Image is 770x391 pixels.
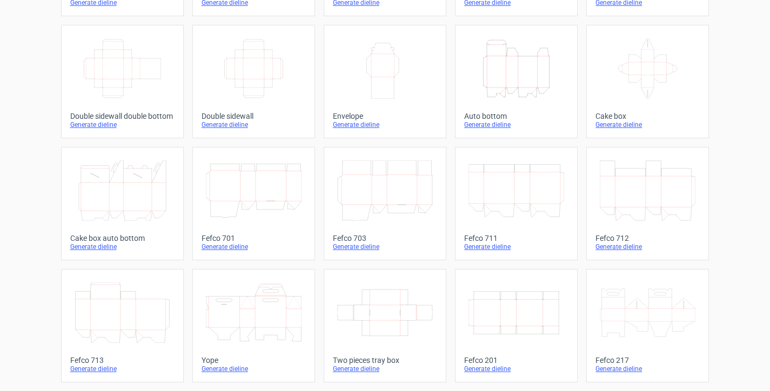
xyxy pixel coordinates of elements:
[455,147,578,260] a: Fefco 711Generate dieline
[333,120,437,129] div: Generate dieline
[333,112,437,120] div: Envelope
[202,234,306,242] div: Fefco 701
[202,120,306,129] div: Generate dieline
[455,269,578,382] a: Fefco 201Generate dieline
[464,365,568,373] div: Generate dieline
[192,25,315,138] a: Double sidewallGenerate dieline
[464,234,568,242] div: Fefco 711
[61,25,184,138] a: Double sidewall double bottomGenerate dieline
[192,147,315,260] a: Fefco 701Generate dieline
[202,365,306,373] div: Generate dieline
[333,242,437,251] div: Generate dieline
[586,147,709,260] a: Fefco 712Generate dieline
[202,112,306,120] div: Double sidewall
[324,147,446,260] a: Fefco 703Generate dieline
[333,365,437,373] div: Generate dieline
[595,356,700,365] div: Fefco 217
[595,112,700,120] div: Cake box
[333,234,437,242] div: Fefco 703
[595,120,700,129] div: Generate dieline
[464,120,568,129] div: Generate dieline
[61,147,184,260] a: Cake box auto bottomGenerate dieline
[70,120,175,129] div: Generate dieline
[70,234,175,242] div: Cake box auto bottom
[595,234,700,242] div: Fefco 712
[464,242,568,251] div: Generate dieline
[70,112,175,120] div: Double sidewall double bottom
[333,356,437,365] div: Two pieces tray box
[324,269,446,382] a: Two pieces tray boxGenerate dieline
[455,25,578,138] a: Auto bottomGenerate dieline
[70,242,175,251] div: Generate dieline
[61,269,184,382] a: Fefco 713Generate dieline
[586,269,709,382] a: Fefco 217Generate dieline
[464,356,568,365] div: Fefco 201
[464,112,568,120] div: Auto bottom
[70,356,175,365] div: Fefco 713
[202,242,306,251] div: Generate dieline
[595,242,700,251] div: Generate dieline
[202,356,306,365] div: Yope
[595,365,700,373] div: Generate dieline
[70,365,175,373] div: Generate dieline
[324,25,446,138] a: EnvelopeGenerate dieline
[192,269,315,382] a: YopeGenerate dieline
[586,25,709,138] a: Cake boxGenerate dieline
